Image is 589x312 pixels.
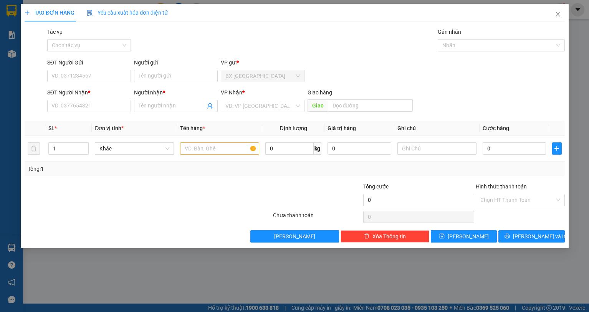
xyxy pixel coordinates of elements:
input: VD: Bàn, Ghế [180,142,259,155]
label: Hình thức thanh toán [476,183,527,190]
button: save[PERSON_NAME] [431,230,497,243]
div: THÙY [7,25,84,34]
span: printer [505,233,510,239]
div: VP gửi [220,58,304,67]
div: Tổng: 1 [28,165,228,173]
span: save [439,233,444,239]
img: icon [87,10,93,16]
span: user-add [207,103,213,109]
span: BX Tân Châu [225,70,299,82]
div: Người nhận [134,88,217,97]
input: Ghi Chú [397,142,476,155]
div: 30.000 [6,50,86,59]
span: Cước hàng [482,125,509,131]
span: TẠO ĐƠN HÀNG [25,10,74,16]
span: Giao hàng [307,89,332,96]
input: Dọc đường [328,99,412,112]
div: Người gửi [134,58,217,67]
label: Gán nhãn [437,29,461,35]
span: Xóa Thông tin [372,232,406,241]
span: Giao [307,99,328,112]
button: Close [547,4,568,25]
div: BX [GEOGRAPHIC_DATA] [7,7,84,25]
span: close [554,11,561,17]
button: printer[PERSON_NAME] và In [498,230,564,243]
span: Tên hàng [180,125,205,131]
span: [PERSON_NAME] [274,232,315,241]
div: 0989701241 [90,25,156,36]
span: plus [25,10,30,15]
button: [PERSON_NAME] [250,230,339,243]
label: Tác vụ [47,29,62,35]
div: An Sương [90,7,156,16]
button: plus [552,142,561,155]
span: [PERSON_NAME] và In [513,232,567,241]
div: 0376930924 [7,34,84,45]
span: SL [48,125,55,131]
span: Định lượng [280,125,307,131]
div: SĐT Người Nhận [47,88,131,97]
input: 0 [328,142,391,155]
div: Chưa thanh toán [272,211,362,225]
span: delete [364,233,369,239]
span: [PERSON_NAME] [447,232,488,241]
div: SĐT Người Gửi [47,58,131,67]
span: Yêu cầu xuất hóa đơn điện tử [87,10,168,16]
span: Gửi: [7,7,18,15]
span: Khác [99,143,169,154]
span: kg [314,142,321,155]
span: Tổng cước [363,183,388,190]
button: deleteXóa Thông tin [341,230,429,243]
button: delete [28,142,40,155]
span: Giá trị hàng [328,125,356,131]
div: CÔ 6 [90,16,156,25]
span: Đơn vị tính [95,125,124,131]
span: VP Nhận [220,89,242,96]
th: Ghi chú [394,121,479,136]
span: CR : [6,50,18,58]
span: Nhận: [90,7,108,15]
span: plus [553,145,561,152]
